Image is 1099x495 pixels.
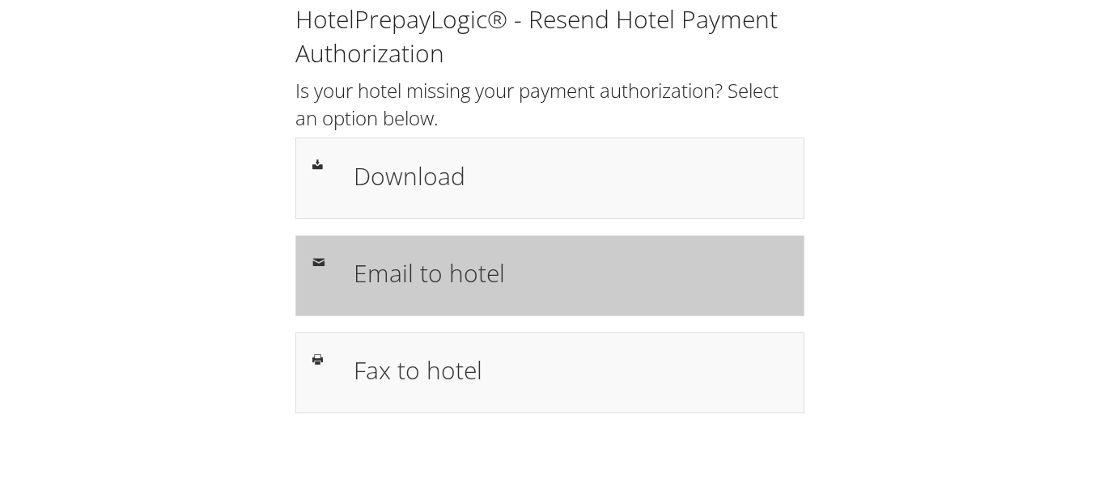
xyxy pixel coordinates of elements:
h1: Fax to hotel [354,352,787,388]
h1: Email to hotel [354,255,787,291]
a: Download [295,137,804,218]
a: Fax to hotel [295,332,804,413]
h2: Is your hotel missing your payment authorization? Select an option below. [295,77,804,131]
a: Email to hotel [295,235,804,316]
h1: Download [354,158,787,194]
h1: HotelPrepayLogic® - Resend Hotel Payment Authorization [295,2,804,70]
